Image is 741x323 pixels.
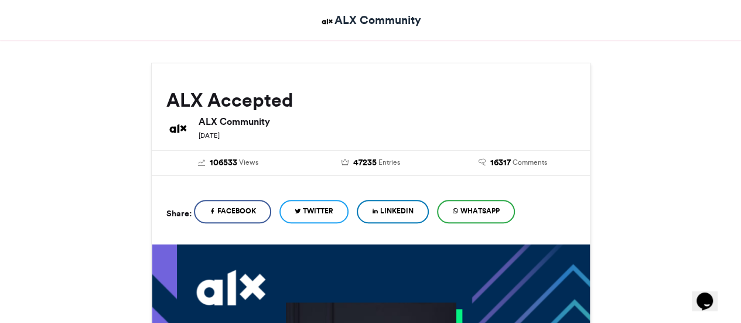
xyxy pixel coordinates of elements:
a: 106533 Views [166,157,291,169]
h2: ALX Accepted [166,90,575,111]
a: ALX Community [320,12,421,29]
span: Entries [378,157,399,168]
a: Facebook [194,200,271,223]
a: WhatsApp [437,200,515,223]
h6: ALX Community [199,117,575,126]
img: ALX Community [320,14,334,29]
span: WhatsApp [460,206,500,216]
a: 47235 Entries [308,157,433,169]
span: Comments [513,157,547,168]
span: Views [239,157,258,168]
small: [DATE] [199,131,220,140]
img: ALX Community [166,117,190,140]
span: 106533 [210,157,237,169]
span: 16317 [490,157,511,169]
iframe: chat widget [692,276,729,311]
span: Twitter [303,206,333,216]
h5: Share: [166,206,192,221]
span: 47235 [353,157,376,169]
span: Facebook [217,206,256,216]
a: Twitter [279,200,349,223]
a: LinkedIn [357,200,429,223]
span: LinkedIn [380,206,414,216]
a: 16317 Comments [450,157,575,169]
